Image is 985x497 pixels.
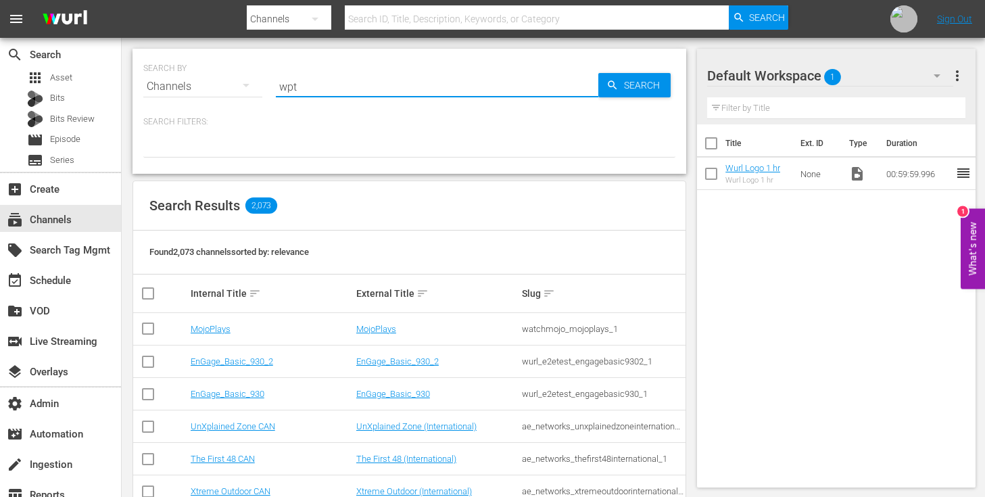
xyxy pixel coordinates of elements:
[522,285,683,302] div: Slug
[27,70,43,86] span: Asset
[522,324,683,334] div: watchmojo_mojoplays_1
[725,163,780,173] a: Wurl Logo 1 hr
[356,285,518,302] div: External Title
[7,456,23,473] span: Ingestion
[522,486,683,496] div: ae_networks_xtremeoutdoorinternational_1
[191,356,273,366] a: EnGage_Basic_930_2
[7,212,23,228] span: Channels
[878,124,959,162] th: Duration
[522,389,683,399] div: wurl_e2etest_engagebasic930_1
[890,5,917,32] img: photo.jpg
[191,389,264,399] a: EnGage_Basic_930
[824,63,841,91] span: 1
[356,324,396,334] a: MojoPlays
[356,486,472,496] a: Xtreme Outdoor (International)
[792,124,842,162] th: Ext. ID
[27,152,43,168] span: Series
[749,5,785,30] span: Search
[7,426,23,442] span: Automation
[50,112,95,126] span: Bits Review
[149,247,309,257] span: Found 2,073 channels sorted by: relevance
[7,273,23,289] span: Schedule
[707,57,953,95] div: Default Workspace
[416,287,429,300] span: sort
[543,287,555,300] span: sort
[50,153,74,167] span: Series
[7,303,23,319] span: VOD
[356,421,477,431] a: UnXplained Zone (International)
[7,181,23,197] span: Create
[522,421,683,431] div: ae_networks_unxplainedzoneinternational_1
[27,91,43,107] div: Bits
[955,165,971,181] span: reorder
[961,208,985,289] button: Open Feedback Widget
[725,124,792,162] th: Title
[522,454,683,464] div: ae_networks_thefirst48international_1
[50,133,80,146] span: Episode
[245,197,277,214] span: 2,073
[795,158,844,190] td: None
[8,11,24,27] span: menu
[957,206,968,216] div: 1
[841,124,878,162] th: Type
[7,242,23,258] span: Search Tag Mgmt
[725,176,780,185] div: Wurl Logo 1 hr
[522,356,683,366] div: wurl_e2etest_engagebasic9302_1
[849,166,865,182] span: Video
[356,389,430,399] a: EnGage_Basic_930
[143,68,262,105] div: Channels
[949,68,965,84] span: more_vert
[7,47,23,63] span: Search
[143,116,675,128] p: Search Filters:
[27,111,43,127] div: Bits Review
[27,132,43,148] span: Episode
[191,324,231,334] a: MojoPlays
[149,197,240,214] span: Search Results
[50,71,72,85] span: Asset
[249,287,261,300] span: sort
[191,454,255,464] a: The First 48 CAN
[881,158,955,190] td: 00:59:59.996
[191,486,270,496] a: Xtreme Outdoor CAN
[32,3,97,35] img: ans4CAIJ8jUAAAAAAAAAAAAAAAAAAAAAAAAgQb4GAAAAAAAAAAAAAAAAAAAAAAAAJMjXAAAAAAAAAAAAAAAAAAAAAAAAgAT5G...
[191,421,275,431] a: UnXplained Zone CAN
[729,5,788,30] button: Search
[356,454,456,464] a: The First 48 (International)
[50,91,65,105] span: Bits
[191,285,352,302] div: Internal Title
[598,73,671,97] button: Search
[7,364,23,380] span: Overlays
[949,60,965,92] button: more_vert
[7,396,23,412] span: Admin
[937,14,972,24] a: Sign Out
[356,356,439,366] a: EnGage_Basic_930_2
[619,73,671,97] span: Search
[7,333,23,350] span: Live Streaming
